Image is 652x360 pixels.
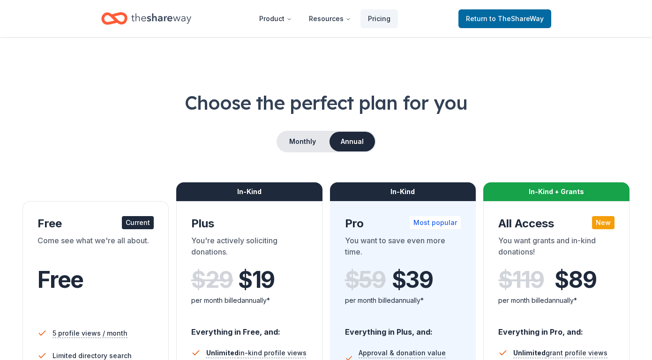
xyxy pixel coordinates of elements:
span: in-kind profile views [206,349,307,357]
div: Pro [345,216,461,231]
div: Plus [191,216,307,231]
span: $ 89 [555,267,596,293]
span: Unlimited [513,349,546,357]
span: $ 19 [238,267,275,293]
div: per month billed annually* [345,295,461,306]
div: In-Kind + Grants [483,182,630,201]
button: Annual [330,132,375,151]
div: New [592,216,615,229]
div: You want to save even more time. [345,235,461,261]
div: Current [122,216,154,229]
span: Return [466,13,544,24]
span: to TheShareWay [489,15,544,22]
div: You're actively soliciting donations. [191,235,307,261]
button: Product [252,9,300,28]
div: In-Kind [330,182,476,201]
nav: Main [252,7,398,30]
div: Everything in Plus, and: [345,318,461,338]
div: Everything in Pro, and: [498,318,615,338]
div: Most popular [410,216,461,229]
span: grant profile views [513,349,607,357]
button: Monthly [277,132,328,151]
div: Everything in Free, and: [191,318,307,338]
div: per month billed annually* [498,295,615,306]
span: Free [37,266,83,293]
span: 5 profile views / month [52,328,127,339]
div: You want grants and in-kind donations! [498,235,615,261]
span: $ 39 [392,267,433,293]
a: Returnto TheShareWay [458,9,551,28]
div: Come see what we're all about. [37,235,154,261]
div: In-Kind [176,182,322,201]
div: All Access [498,216,615,231]
a: Pricing [360,9,398,28]
a: Home [101,7,191,30]
h1: Choose the perfect plan for you [22,90,630,116]
div: per month billed annually* [191,295,307,306]
div: Free [37,216,154,231]
button: Resources [301,9,359,28]
span: Unlimited [206,349,239,357]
